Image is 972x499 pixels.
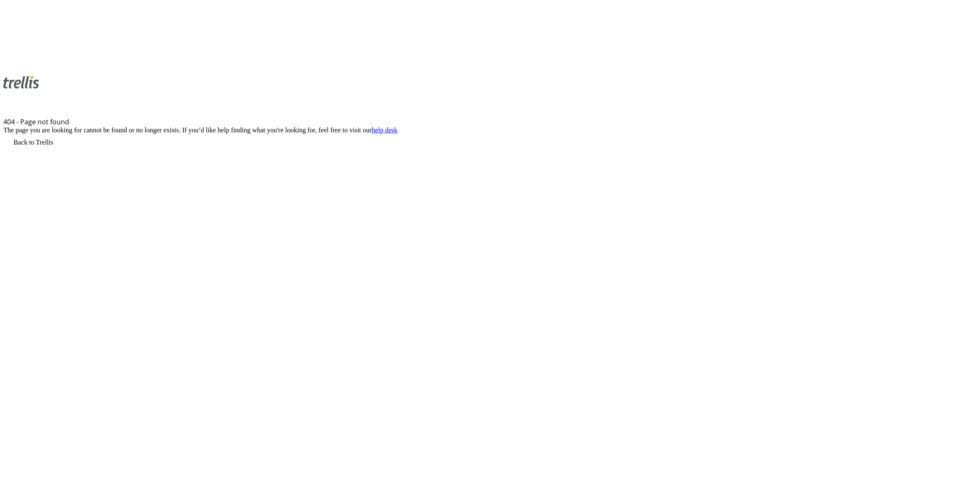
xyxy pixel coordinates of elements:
[3,75,39,89] img: Trellis Logo
[13,139,53,146] span: Back to Trellis
[3,134,63,151] a: Back to Trellis
[372,126,397,134] a: help desk
[3,126,969,134] div: The page you are looking for cannot be found or no longer exists. If you’d like help finding what...
[3,117,969,126] div: 404 - Page not found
